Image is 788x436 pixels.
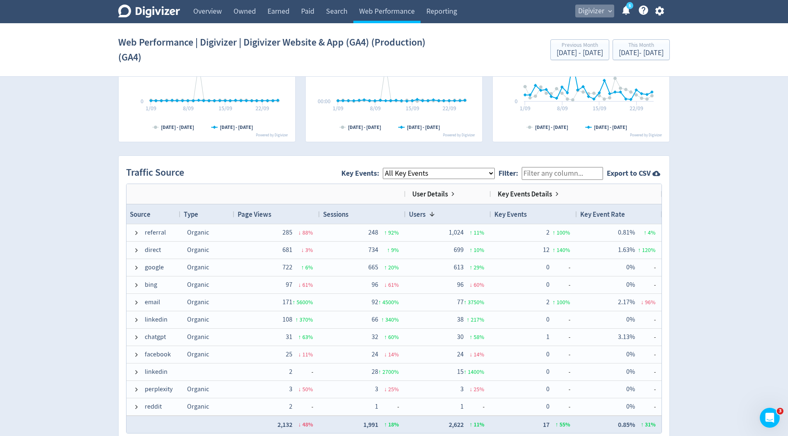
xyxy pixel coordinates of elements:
span: 24 [457,350,464,358]
span: 0 [546,402,550,411]
div: This Month [619,42,664,49]
span: facebook [145,346,171,363]
text: Powered by Digivizer [256,133,288,138]
span: ↑ [298,333,301,341]
span: ↑ [384,264,387,271]
span: 3.13% [618,333,635,341]
span: 0% [626,350,635,358]
span: 0 [546,315,550,324]
span: ↑ [464,368,467,375]
span: 1400 % [468,368,484,375]
span: 722 [282,263,292,271]
span: 1 [375,402,378,411]
span: 4500 % [382,298,399,306]
text: 8/09 [370,104,381,112]
span: 285 [282,228,292,237]
span: 30 [457,333,464,341]
span: Digivizer [578,5,604,18]
label: Key Events: [341,168,383,178]
text: 0 [515,97,518,105]
span: ↑ [469,421,472,429]
text: 5 [629,3,631,9]
span: 66 [372,315,378,324]
span: 28 [372,368,378,376]
span: ↓ [298,385,301,393]
span: 0% [626,315,635,324]
label: Filter: [499,168,522,178]
span: ↓ [469,281,472,288]
span: 38 [457,315,464,324]
text: 15/09 [593,104,606,112]
text: [DATE] - [DATE] [535,124,568,131]
span: - [635,399,656,415]
span: 0 [546,385,550,393]
text: [DATE] - [DATE] [407,124,440,131]
span: 11 % [302,351,313,358]
span: 3 [375,385,378,393]
span: ↑ [644,229,647,236]
span: ↑ [384,421,387,429]
span: Page Views [238,210,271,219]
span: - [635,259,656,276]
span: ↑ [641,421,644,429]
text: Powered by Digivizer [630,133,662,138]
span: 96 % [645,298,656,306]
span: ↑ [387,246,390,254]
span: 17 [543,420,550,429]
text: [DATE] - [DATE] [220,124,253,131]
span: 681 [282,246,292,254]
span: 11 % [474,229,484,236]
span: ↓ [384,281,387,288]
text: 0 [141,97,143,105]
text: 1/09 [333,104,343,112]
span: ↓ [298,229,301,236]
span: - [550,399,570,415]
span: 0% [626,281,635,289]
span: ↑ [464,298,467,306]
span: 61 % [388,281,399,288]
span: 97 [286,281,292,289]
text: 8/09 [557,104,568,112]
span: 613 [454,263,464,271]
text: 1/09 [520,104,530,112]
span: 92 [372,298,378,306]
span: 699 [454,246,464,254]
div: Previous Month [557,42,603,49]
span: ↑ [384,229,387,236]
span: 9 % [391,246,399,254]
span: ↑ [469,246,472,254]
span: 0.81% [618,228,635,237]
text: [DATE] - [DATE] [594,124,627,131]
span: - [635,312,656,328]
span: ↑ [555,421,558,429]
span: 2,132 [277,420,292,429]
span: 61 % [302,281,313,288]
span: 5600 % [297,298,313,306]
iframe: Intercom live chat [760,408,780,428]
span: 25 % [474,385,484,393]
span: reddit [145,399,162,415]
span: ↑ [301,264,304,271]
span: Organic [187,385,209,393]
span: 248 [368,228,378,237]
span: 25 % [388,385,399,393]
span: - [550,259,570,276]
span: - [635,346,656,363]
span: 0% [626,385,635,393]
span: ↑ [378,368,381,375]
span: - [550,364,570,380]
span: 1.63% [618,246,635,254]
span: ↑ [552,298,555,306]
span: 2.17% [618,298,635,306]
span: Type [184,210,198,219]
span: 6 % [305,264,313,271]
span: - [635,329,656,345]
span: ↑ [378,298,381,306]
span: Organic [187,228,209,237]
span: ↓ [298,421,301,429]
span: ↑ [384,333,387,341]
text: Powered by Digivizer [443,133,475,138]
text: 00:00 [318,97,331,105]
span: 1,024 [449,228,464,237]
span: 0 [546,368,550,376]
